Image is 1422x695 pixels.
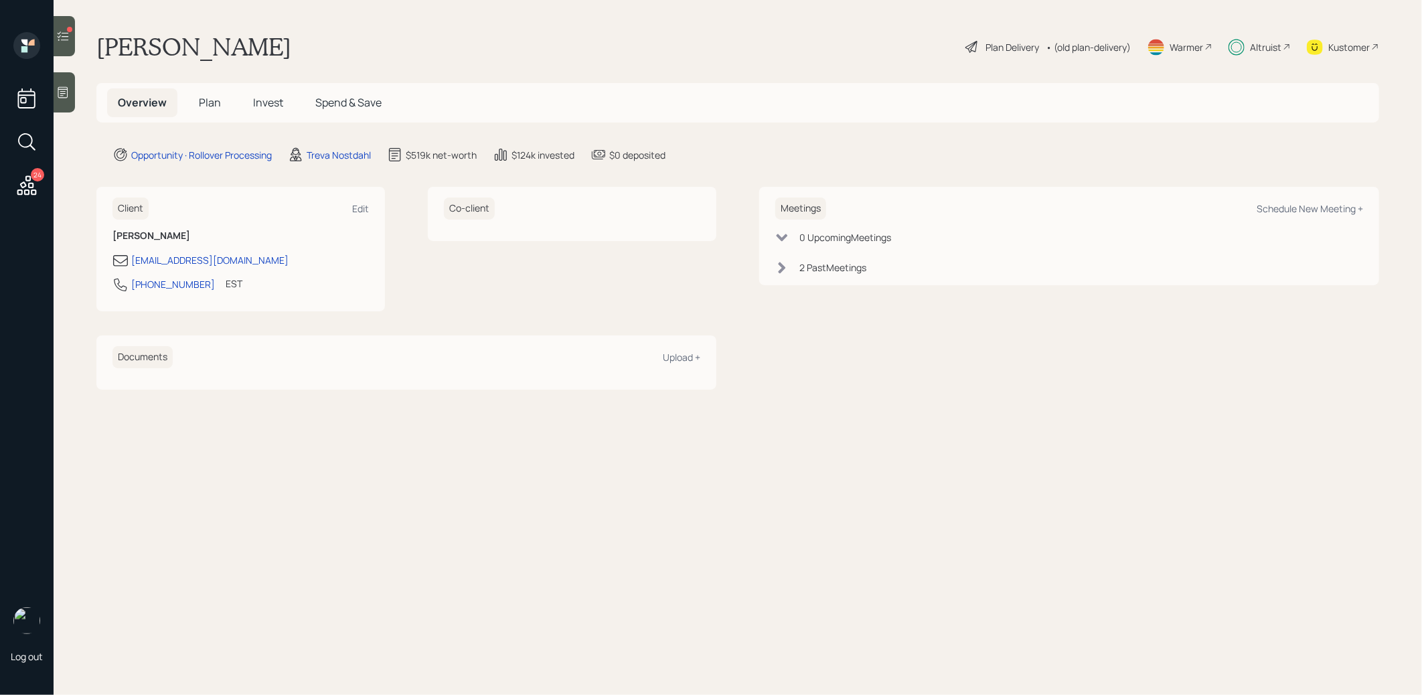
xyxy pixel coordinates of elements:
div: • (old plan-delivery) [1046,40,1131,54]
div: Kustomer [1328,40,1370,54]
div: [EMAIL_ADDRESS][DOMAIN_NAME] [131,253,289,267]
span: Invest [253,95,283,110]
div: Altruist [1250,40,1281,54]
div: Log out [11,650,43,663]
span: Overview [118,95,167,110]
div: Edit [352,202,369,215]
h6: Meetings [775,198,826,220]
h1: [PERSON_NAME] [96,32,291,62]
span: Plan [199,95,221,110]
div: Upload + [663,351,700,364]
div: 24 [31,168,44,181]
div: [PHONE_NUMBER] [131,277,215,291]
div: Warmer [1170,40,1203,54]
div: Opportunity · Rollover Processing [131,148,272,162]
div: $124k invested [511,148,574,162]
span: Spend & Save [315,95,382,110]
img: treva-nostdahl-headshot.png [13,607,40,634]
div: $519k net-worth [406,148,477,162]
div: $0 deposited [609,148,665,162]
div: 0 Upcoming Meeting s [799,230,891,244]
div: Treva Nostdahl [307,148,371,162]
h6: Client [112,198,149,220]
div: Schedule New Meeting + [1257,202,1363,215]
div: 2 Past Meeting s [799,260,866,275]
h6: Co-client [444,198,495,220]
h6: Documents [112,346,173,368]
h6: [PERSON_NAME] [112,230,369,242]
div: EST [226,277,242,291]
div: Plan Delivery [985,40,1039,54]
